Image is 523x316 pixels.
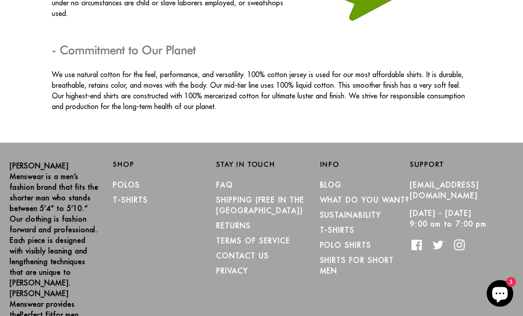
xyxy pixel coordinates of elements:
[113,180,140,189] a: Polos
[216,160,306,168] h2: Stay in Touch
[410,208,500,229] p: [DATE] - [DATE] 9:00 am to 7:00 pm
[216,266,248,275] a: PRIVACY
[113,195,148,204] a: T-Shirts
[216,236,290,245] a: TERMS OF SERVICE
[320,241,371,250] a: Polo Shirts
[320,160,410,168] h2: Info
[52,43,471,57] h3: - Commitment to Our Planet
[320,226,355,234] a: T-Shirts
[484,280,516,309] inbox-online-store-chat: Shopify online store chat
[113,160,203,168] h2: Shop
[320,211,381,219] a: Sustainability
[320,180,342,189] a: Blog
[216,221,250,230] a: RETURNS
[320,195,410,204] a: What Do You Want?
[410,160,513,168] h2: Support
[216,180,233,189] a: FAQ
[320,256,394,275] a: Shirts for Short Men
[216,195,304,215] a: SHIPPING (Free in the [GEOGRAPHIC_DATA])
[52,69,471,112] p: We use natural cotton for the feel, performance, and versatility. 100% cotton jersey is used for ...
[216,251,269,260] a: CONTACT US
[410,180,479,200] a: [EMAIL_ADDRESS][DOMAIN_NAME]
